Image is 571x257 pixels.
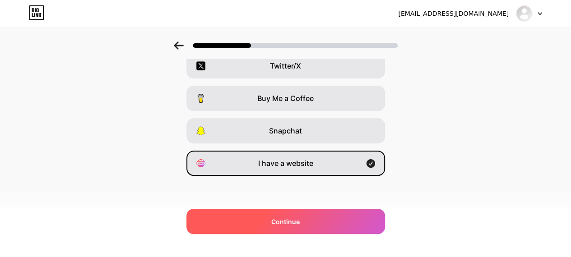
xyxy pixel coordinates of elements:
span: Snapchat [269,125,302,136]
span: Continue [271,217,300,226]
span: Buy Me a Coffee [257,93,314,104]
div: [EMAIL_ADDRESS][DOMAIN_NAME] [398,9,509,18]
span: I have a website [258,158,313,169]
span: Twitter/X [270,60,301,71]
img: madisonsignstudios [515,5,533,22]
